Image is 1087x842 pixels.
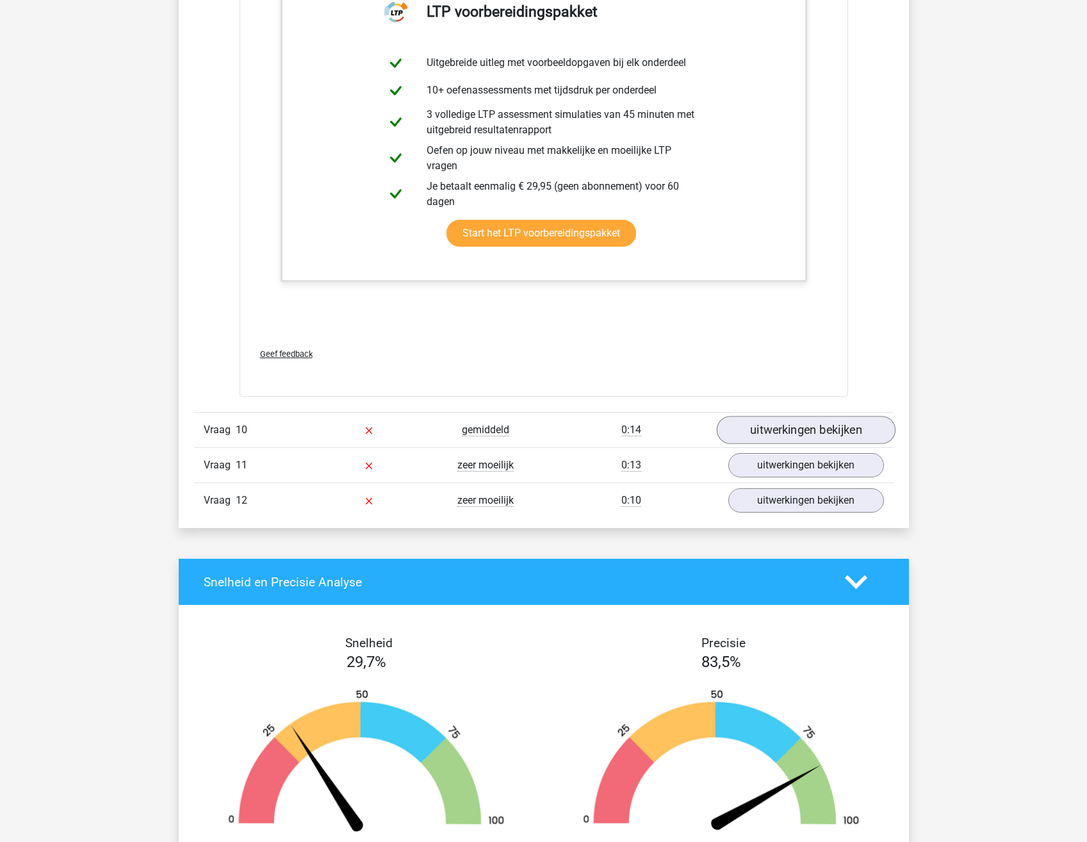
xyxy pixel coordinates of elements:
[716,416,895,444] a: uitwerkingen bekijken
[204,636,534,650] h4: Snelheid
[236,424,247,436] span: 10
[621,494,641,507] span: 0:10
[457,459,514,472] span: zeer moeilijk
[204,575,826,590] h4: Snelheid en Precisie Analyse
[621,424,641,436] span: 0:14
[563,689,879,836] img: 83.468b19e7024c.png
[446,220,636,247] a: Start het LTP voorbereidingspakket
[728,488,884,513] a: uitwerkingen bekijken
[204,493,236,508] span: Vraag
[204,458,236,473] span: Vraag
[559,636,889,650] h4: Precisie
[260,349,313,359] span: Geef feedback
[236,494,247,506] span: 12
[347,653,386,671] span: 29,7%
[462,424,509,436] span: gemiddeld
[701,653,741,671] span: 83,5%
[236,459,247,471] span: 11
[621,459,641,472] span: 0:13
[204,422,236,438] span: Vraag
[208,689,525,836] img: 30.93b1ff724fb0.png
[457,494,514,507] span: zeer moeilijk
[728,453,884,477] a: uitwerkingen bekijken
